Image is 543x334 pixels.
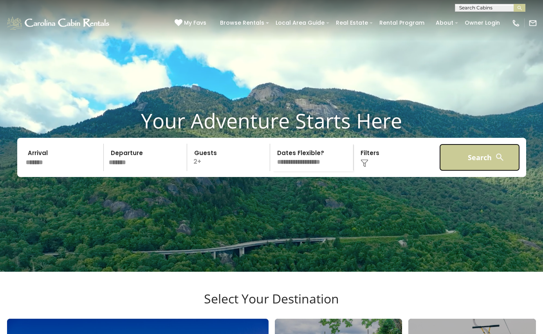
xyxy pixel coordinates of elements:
[439,144,520,171] button: Search
[361,159,368,167] img: filter--v1.png
[332,17,372,29] a: Real Estate
[461,17,504,29] a: Owner Login
[6,15,112,31] img: White-1-1-2.png
[184,19,206,27] span: My Favs
[6,291,537,319] h3: Select Your Destination
[272,17,328,29] a: Local Area Guide
[495,152,505,162] img: search-regular-white.png
[432,17,457,29] a: About
[189,144,270,171] p: 2+
[529,19,537,27] img: mail-regular-white.png
[6,108,537,133] h1: Your Adventure Starts Here
[512,19,520,27] img: phone-regular-white.png
[375,17,428,29] a: Rental Program
[216,17,268,29] a: Browse Rentals
[175,19,208,27] a: My Favs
